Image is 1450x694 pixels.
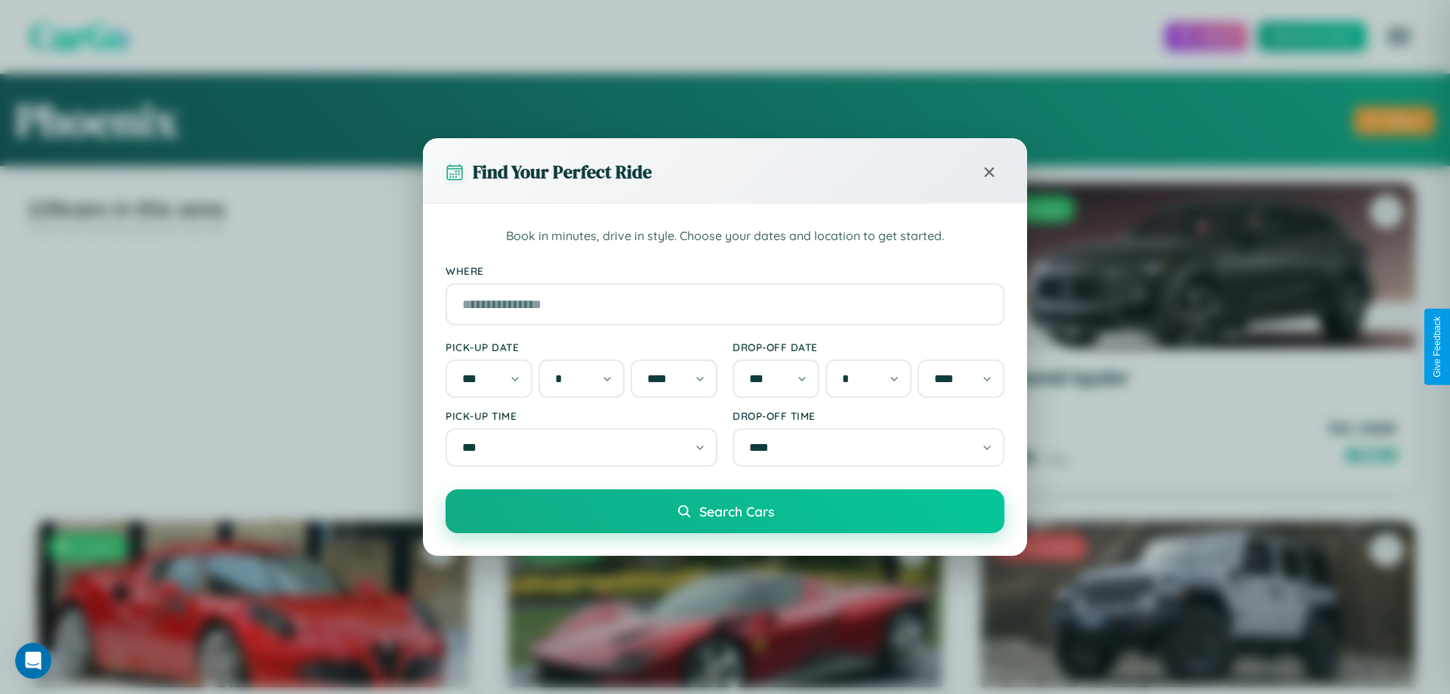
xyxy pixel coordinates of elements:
[446,341,717,353] label: Pick-up Date
[473,159,652,184] h3: Find Your Perfect Ride
[699,503,774,520] span: Search Cars
[733,341,1004,353] label: Drop-off Date
[446,264,1004,277] label: Where
[733,409,1004,422] label: Drop-off Time
[446,409,717,422] label: Pick-up Time
[446,227,1004,246] p: Book in minutes, drive in style. Choose your dates and location to get started.
[446,489,1004,533] button: Search Cars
